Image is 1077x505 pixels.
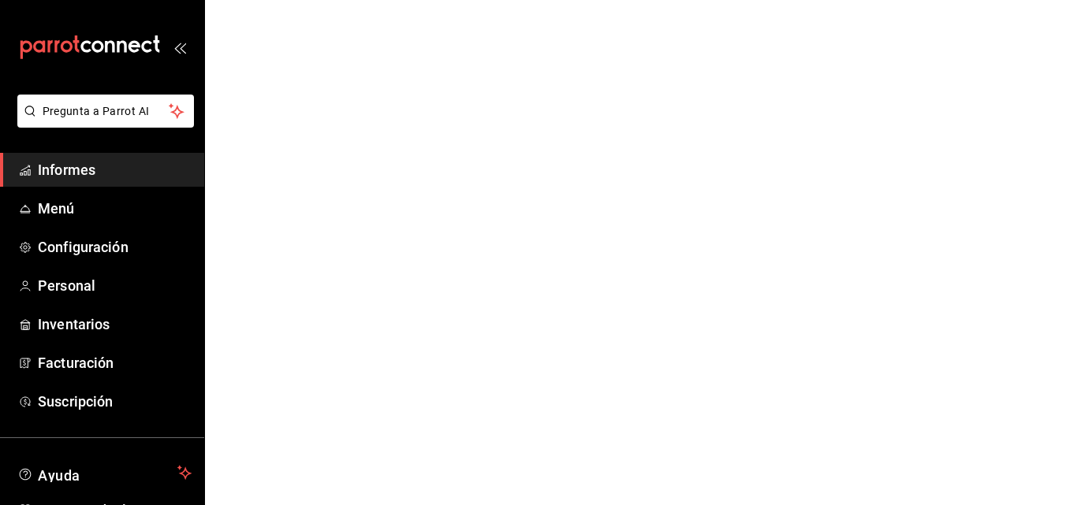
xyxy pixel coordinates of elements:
[38,316,110,332] font: Inventarios
[38,239,129,255] font: Configuración
[38,355,114,371] font: Facturación
[38,277,95,294] font: Personal
[11,114,194,131] a: Pregunta a Parrot AI
[38,200,75,217] font: Menú
[43,105,150,117] font: Pregunta a Parrot AI
[173,41,186,54] button: abrir_cajón_menú
[17,95,194,128] button: Pregunta a Parrot AI
[38,162,95,178] font: Informes
[38,467,80,484] font: Ayuda
[38,393,113,410] font: Suscripción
